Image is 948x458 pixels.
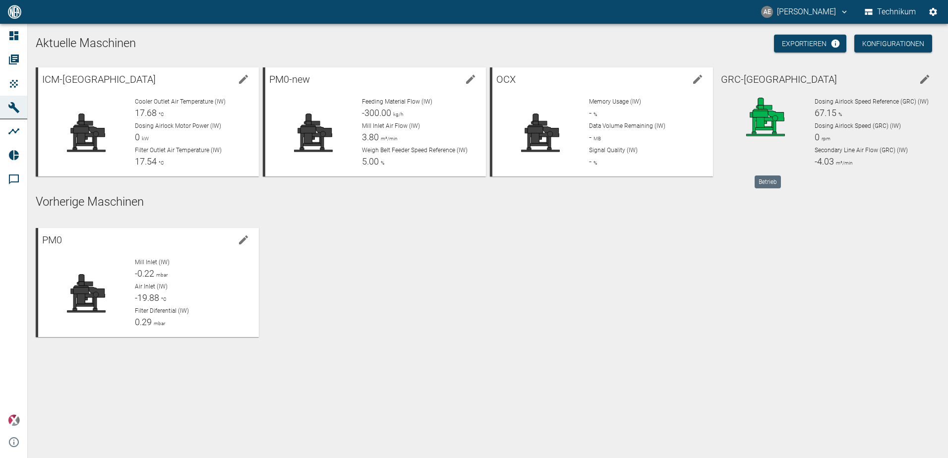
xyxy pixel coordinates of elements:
img: logo [7,5,22,18]
span: mbar [152,321,165,326]
span: kg/h [391,112,403,117]
span: 0 [135,132,140,142]
span: 0.29 [135,317,152,327]
span: - [589,108,592,118]
span: % [379,160,384,166]
span: Dosing Airlock Speed (GRC) (IW) [815,122,901,129]
span: ICM-[GEOGRAPHIC_DATA] [42,73,156,85]
span: rpm [820,136,830,141]
span: % [836,112,842,117]
span: Cooler Outlet Air Temperature (IW) [135,98,226,105]
span: Signal Quality (IW) [589,147,638,154]
span: Memory Usage (IW) [589,98,641,105]
span: Filter Diferential (IW) [135,307,189,314]
button: edit machine [915,69,935,89]
a: OCXedit machineMemory Usage (IW)-%Data Volume Remaining (IW)-MBSignal Quality (IW)-% [490,67,713,176]
button: edit machine [461,69,480,89]
div: Betrieb [755,175,781,188]
span: Air Inlet (IW) [135,283,168,290]
span: Mill Inlet (IW) [135,259,170,266]
span: PM0-new [269,73,310,85]
span: % [592,112,597,117]
div: AE [761,6,773,18]
span: -4.03 [815,156,834,167]
button: edit machine [688,69,708,89]
span: Mill Inlet Air Flow (IW) [362,122,420,129]
span: 17.68 [135,108,157,118]
h5: Vorherige Maschinen [36,194,940,210]
span: PM0 [42,234,62,246]
button: Konfigurationen [854,35,932,53]
img: Xplore Logo [8,414,20,426]
span: 3.80 [362,132,379,142]
a: PM0-newedit machineFeeding Material Flow (IW)-300.00kg/hMill Inlet Air Flow (IW)3.80m³/minWeigh B... [263,67,486,176]
span: m³/min [379,136,398,141]
span: Feeding Material Flow (IW) [362,98,432,105]
span: -300.00 [362,108,391,118]
span: Secondary Line Air Flow (GRC) (IW) [815,147,908,154]
a: PM0edit machineMill Inlet (IW)-0.22mbarAir Inlet (IW)-19.88°CFilter Diferential (IW)0.29mbar [36,228,259,337]
a: Exportieren [774,35,846,53]
span: - [589,156,592,167]
span: 5.00 [362,156,379,167]
button: edit machine [234,230,253,250]
span: 67.15 [815,108,836,118]
h1: Aktuelle Maschinen [36,36,940,52]
span: Weigh Belt Feeder Speed Reference (IW) [362,147,468,154]
span: kW [140,136,149,141]
span: - [589,132,592,142]
button: Technikum [863,3,918,21]
span: °C [157,160,164,166]
span: Filter Outlet Air Temperature (IW) [135,147,222,154]
a: ICM-[GEOGRAPHIC_DATA]edit machineCooler Outlet Air Temperature (IW)17.68°CDosing Airlock Motor Po... [36,67,259,176]
span: °C [157,112,164,117]
span: MB [592,136,601,141]
span: GRC-[GEOGRAPHIC_DATA] [721,73,837,85]
span: Dosing Airlock Speed Reference (GRC) (IW) [815,98,929,105]
span: mbar [154,272,168,278]
svg: Jetzt mit HF Export [830,39,840,49]
span: 0 [815,132,820,142]
span: m³/min [834,160,853,166]
span: 17.54 [135,156,157,167]
button: alexander.effertz@neuman-esser.com [760,3,850,21]
button: Einstellungen [924,3,942,21]
button: edit machine [234,69,253,89]
span: -19.88 [135,292,159,303]
span: % [592,160,597,166]
a: GRC-[GEOGRAPHIC_DATA]edit machineDosing Airlock Speed Reference (GRC) (IW)67.15%Dosing Airlock Sp... [717,67,940,170]
span: -0.22 [135,268,154,279]
span: Dosing Airlock Motor Power (IW) [135,122,221,129]
span: Data Volume Remaining (IW) [589,122,665,129]
span: OCX [496,73,516,85]
span: °C [159,296,167,302]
